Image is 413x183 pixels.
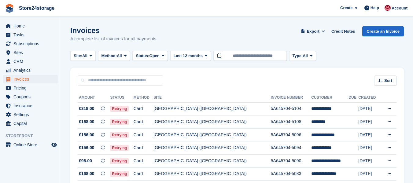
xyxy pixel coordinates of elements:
span: Online Store [13,141,50,149]
th: Amount [78,93,110,103]
span: Sites [13,48,50,57]
span: £156.00 [79,132,94,138]
span: Retrying [110,171,129,177]
td: 5A645704-5094 [271,141,312,155]
span: Last 12 months [174,53,203,59]
span: Coupons [13,93,50,101]
a: menu [3,141,58,149]
span: Invoices [13,75,50,83]
a: menu [3,57,58,66]
span: Capital [13,119,50,128]
td: [DATE] [358,141,380,155]
a: Create an Invoice [362,26,404,36]
td: [GEOGRAPHIC_DATA] ([GEOGRAPHIC_DATA]) [153,167,271,181]
button: Export [300,26,326,36]
p: A complete list of invoices for all payments [70,35,157,42]
span: Retrying [110,106,129,112]
span: Site: [74,53,82,59]
button: Last 12 months [170,51,211,61]
span: £156.00 [79,145,94,151]
span: CRM [13,57,50,66]
td: [GEOGRAPHIC_DATA] ([GEOGRAPHIC_DATA]) [153,115,271,129]
td: Card [134,102,153,115]
span: Insurance [13,101,50,110]
a: Credit Notes [329,26,357,36]
span: Method: [101,53,117,59]
td: Card [134,128,153,141]
a: menu [3,93,58,101]
td: 5A645704-5096 [271,128,312,141]
span: Retrying [110,158,129,164]
a: Preview store [50,141,58,148]
td: 5A645704-5108 [271,115,312,129]
span: Export [307,28,319,35]
td: [GEOGRAPHIC_DATA] ([GEOGRAPHIC_DATA]) [153,155,271,168]
span: Open [149,53,160,59]
td: 5A645704-5090 [271,155,312,168]
td: Card [134,155,153,168]
img: stora-icon-8386f47178a22dfd0bd8f6a31ec36ba5ce8667c1dd55bd0f319d3a0aa187defe.svg [5,4,14,13]
td: [DATE] [358,128,380,141]
a: menu [3,84,58,92]
h1: Invoices [70,26,157,35]
span: Pricing [13,84,50,92]
span: Account [392,5,407,11]
button: Status: Open [132,51,168,61]
span: Storefront [6,133,61,139]
a: menu [3,48,58,57]
span: Subscriptions [13,39,50,48]
td: 5A645704-5104 [271,102,312,115]
span: Home [13,22,50,30]
a: menu [3,110,58,119]
button: Method: All [98,51,130,61]
span: All [117,53,122,59]
a: menu [3,31,58,39]
span: Status: [136,53,149,59]
span: £168.00 [79,170,94,177]
button: Site: All [70,51,96,61]
td: Card [134,167,153,181]
td: [DATE] [358,115,380,129]
span: Help [371,5,379,11]
th: Customer [311,93,348,103]
th: Status [110,93,133,103]
td: Card [134,115,153,129]
th: Due [348,93,358,103]
td: [DATE] [358,167,380,181]
span: Type: [293,53,303,59]
span: All [82,53,87,59]
th: Method [134,93,153,103]
span: Settings [13,110,50,119]
a: menu [3,101,58,110]
td: [GEOGRAPHIC_DATA] ([GEOGRAPHIC_DATA]) [153,102,271,115]
td: [DATE] [358,102,380,115]
td: [DATE] [358,155,380,168]
td: [GEOGRAPHIC_DATA] ([GEOGRAPHIC_DATA]) [153,141,271,155]
a: menu [3,22,58,30]
span: £96.00 [79,158,92,164]
th: Site [153,93,271,103]
a: menu [3,75,58,83]
span: Tasks [13,31,50,39]
span: Retrying [110,132,129,138]
span: Create [340,5,352,11]
th: Created [358,93,380,103]
td: Card [134,141,153,155]
span: Retrying [110,119,129,125]
a: Store24storage [17,3,57,13]
span: £168.00 [79,119,94,125]
span: Analytics [13,66,50,75]
td: [GEOGRAPHIC_DATA] ([GEOGRAPHIC_DATA]) [153,128,271,141]
img: Mandy Huges [385,5,391,11]
a: menu [3,119,58,128]
span: £318.00 [79,105,94,112]
td: 5A645704-5083 [271,167,312,181]
span: Retrying [110,145,129,151]
button: Type: All [289,51,316,61]
span: Sort [384,78,392,84]
a: menu [3,66,58,75]
a: menu [3,39,58,48]
th: Invoice Number [271,93,312,103]
span: All [303,53,308,59]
